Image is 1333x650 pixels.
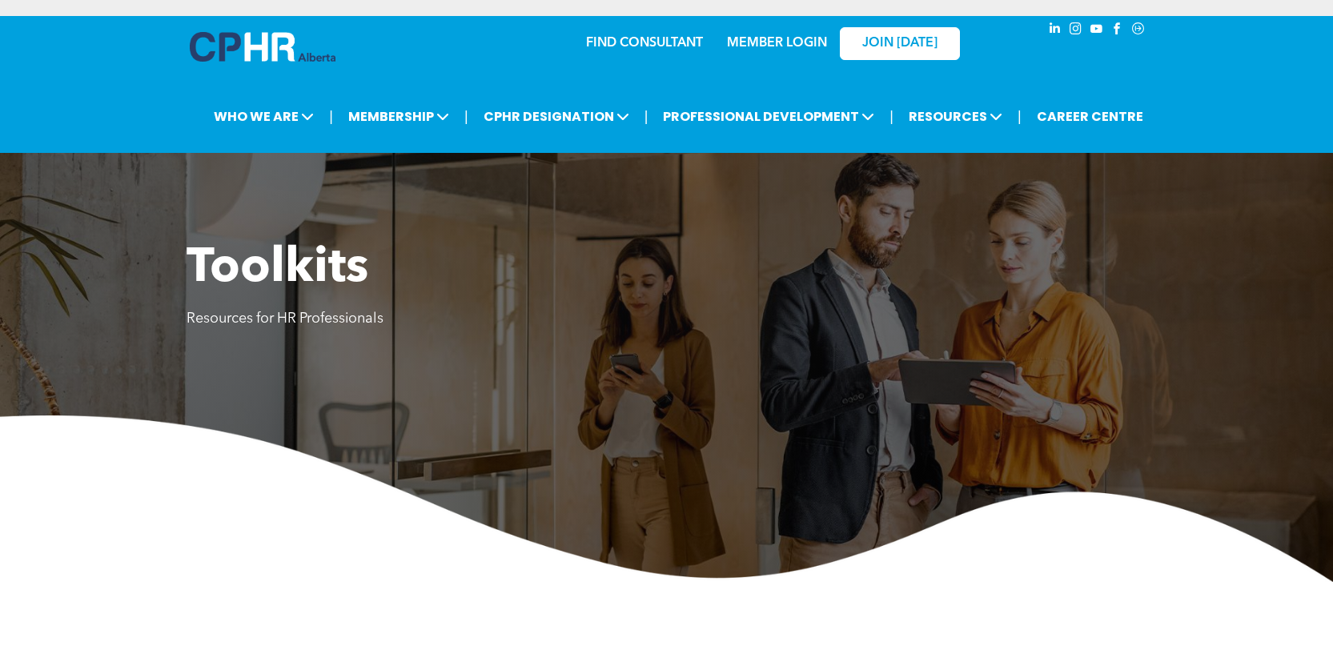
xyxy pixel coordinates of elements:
[343,102,454,131] span: MEMBERSHIP
[187,245,368,293] span: Toolkits
[727,37,827,50] a: MEMBER LOGIN
[187,311,383,326] span: Resources for HR Professionals
[1032,102,1148,131] a: CAREER CENTRE
[464,100,468,133] li: |
[1046,20,1064,42] a: linkedin
[658,102,879,131] span: PROFESSIONAL DEVELOPMENT
[1018,100,1022,133] li: |
[904,102,1007,131] span: RESOURCES
[209,102,319,131] span: WHO WE ARE
[840,27,960,60] a: JOIN [DATE]
[1088,20,1106,42] a: youtube
[586,37,703,50] a: FIND CONSULTANT
[644,100,648,133] li: |
[190,32,335,62] img: A blue and white logo for cp alberta
[329,100,333,133] li: |
[479,102,634,131] span: CPHR DESIGNATION
[1109,20,1126,42] a: facebook
[889,100,893,133] li: |
[862,36,938,51] span: JOIN [DATE]
[1067,20,1085,42] a: instagram
[1130,20,1147,42] a: Social network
